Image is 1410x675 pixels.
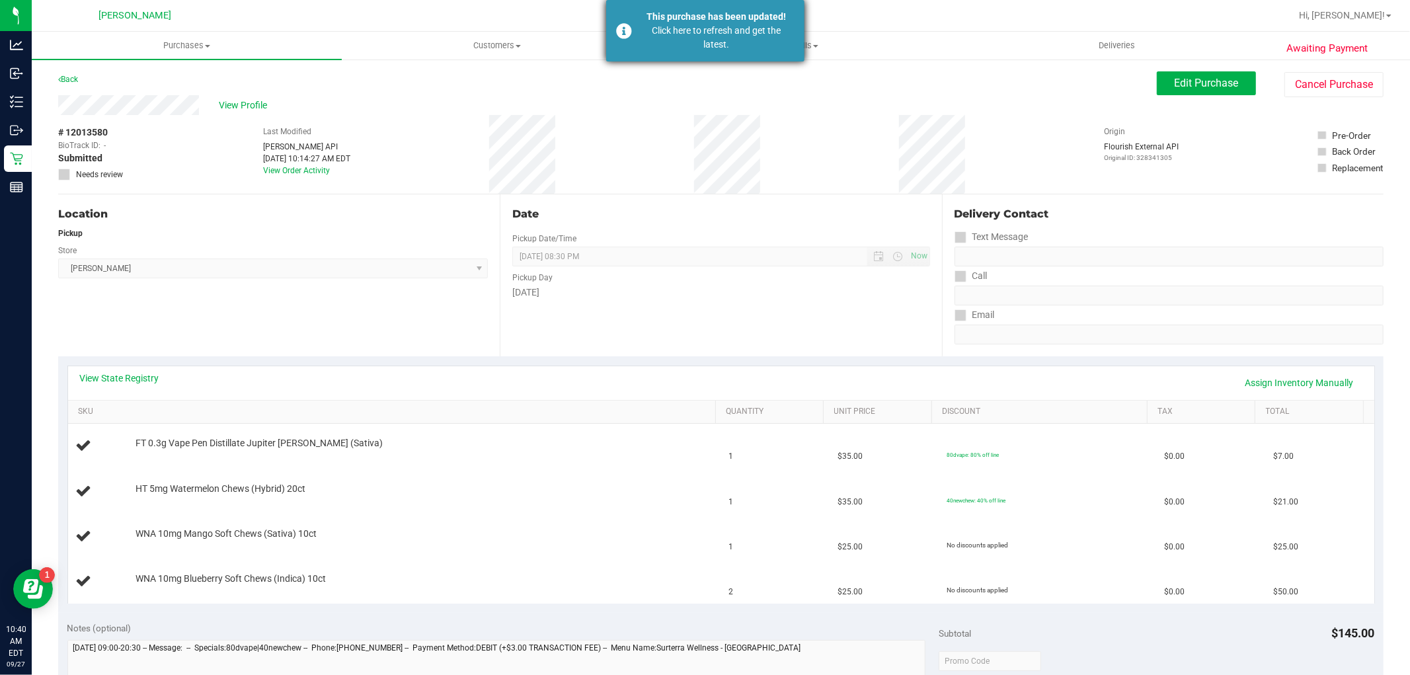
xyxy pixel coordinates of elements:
[1299,10,1385,20] span: Hi, [PERSON_NAME]!
[6,659,26,669] p: 09/27
[136,483,305,495] span: HT 5mg Watermelon Chews (Hybrid) 20ct
[58,126,108,139] span: # 12013580
[834,407,927,417] a: Unit Price
[1164,496,1185,508] span: $0.00
[729,541,734,553] span: 1
[58,229,83,238] strong: Pickup
[1273,586,1298,598] span: $50.00
[947,452,999,458] span: 80dvape: 80% off line
[942,407,1142,417] a: Discount
[342,32,652,60] a: Customers
[1104,153,1179,163] p: Original ID: 328341305
[58,206,488,222] div: Location
[13,569,53,609] iframe: Resource center
[962,32,1272,60] a: Deliveries
[1333,161,1384,175] div: Replacement
[32,40,342,52] span: Purchases
[10,180,23,194] inline-svg: Reports
[1284,72,1384,97] button: Cancel Purchase
[955,305,995,325] label: Email
[838,541,863,553] span: $25.00
[1157,407,1250,417] a: Tax
[652,32,962,60] a: Tills
[838,450,863,463] span: $35.00
[955,286,1384,305] input: Format: (999) 999-9999
[10,152,23,165] inline-svg: Retail
[1157,71,1256,95] button: Edit Purchase
[39,567,55,583] iframe: Resource center unread badge
[136,528,317,540] span: WNA 10mg Mango Soft Chews (Sativa) 10ct
[67,623,132,633] span: Notes (optional)
[98,10,171,21] span: [PERSON_NAME]
[1273,541,1298,553] span: $25.00
[955,206,1384,222] div: Delivery Contact
[729,586,734,598] span: 2
[263,141,350,153] div: [PERSON_NAME] API
[1332,626,1375,640] span: $145.00
[947,497,1005,504] span: 40newchew: 40% off line
[1273,496,1298,508] span: $21.00
[955,266,988,286] label: Call
[512,206,929,222] div: Date
[1175,77,1239,89] span: Edit Purchase
[10,124,23,137] inline-svg: Outbound
[1104,141,1179,163] div: Flourish External API
[1333,129,1372,142] div: Pre-Order
[10,67,23,80] inline-svg: Inbound
[78,407,711,417] a: SKU
[1104,126,1125,138] label: Origin
[1286,41,1368,56] span: Awaiting Payment
[58,151,102,165] span: Submitted
[939,651,1041,671] input: Promo Code
[639,10,795,24] div: This purchase has been updated!
[263,153,350,165] div: [DATE] 10:14:27 AM EDT
[58,139,100,151] span: BioTrack ID:
[80,372,159,385] a: View State Registry
[1333,145,1376,158] div: Back Order
[729,496,734,508] span: 1
[947,541,1008,549] span: No discounts applied
[838,496,863,508] span: $35.00
[32,32,342,60] a: Purchases
[10,95,23,108] inline-svg: Inventory
[512,233,576,245] label: Pickup Date/Time
[652,40,961,52] span: Tills
[136,437,383,450] span: FT 0.3g Vape Pen Distillate Jupiter [PERSON_NAME] (Sativa)
[10,38,23,52] inline-svg: Analytics
[512,286,929,299] div: [DATE]
[512,272,553,284] label: Pickup Day
[219,99,272,112] span: View Profile
[955,247,1384,266] input: Format: (999) 999-9999
[1164,586,1185,598] span: $0.00
[6,623,26,659] p: 10:40 AM EDT
[838,586,863,598] span: $25.00
[263,166,330,175] a: View Order Activity
[729,450,734,463] span: 1
[726,407,818,417] a: Quantity
[1266,407,1358,417] a: Total
[939,628,971,639] span: Subtotal
[263,126,311,138] label: Last Modified
[58,75,78,84] a: Back
[639,24,795,52] div: Click here to refresh and get the latest.
[136,573,326,585] span: WNA 10mg Blueberry Soft Chews (Indica) 10ct
[1237,372,1362,394] a: Assign Inventory Manually
[104,139,106,151] span: -
[1164,541,1185,553] span: $0.00
[1164,450,1185,463] span: $0.00
[955,227,1029,247] label: Text Message
[947,586,1008,594] span: No discounts applied
[1081,40,1153,52] span: Deliveries
[76,169,123,180] span: Needs review
[1273,450,1294,463] span: $7.00
[58,245,77,257] label: Store
[342,40,651,52] span: Customers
